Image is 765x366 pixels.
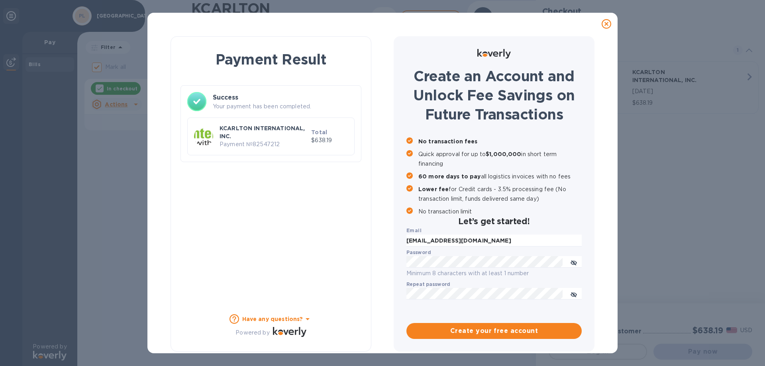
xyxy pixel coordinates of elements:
[406,235,582,247] input: Enter email address
[242,316,303,322] b: Have any questions?
[406,227,422,233] b: Email
[311,136,348,145] p: $638.19
[406,67,582,124] h1: Create an Account and Unlock Fee Savings on Future Transactions
[406,269,582,278] p: Minimum 8 characters with at least 1 number
[220,140,308,149] p: Payment № 82547212
[406,250,431,255] label: Password
[235,329,269,337] p: Powered by
[477,49,511,59] img: Logo
[406,323,582,339] button: Create your free account
[213,102,355,111] p: Your payment has been completed.
[406,216,582,226] h2: Let’s get started!
[406,282,450,287] label: Repeat password
[566,254,582,270] button: toggle password visibility
[566,286,582,302] button: toggle password visibility
[486,151,521,157] b: $1,000,000
[311,129,327,135] b: Total
[418,138,478,145] b: No transaction fees
[213,93,355,102] h3: Success
[220,124,308,140] p: KCARLTON INTERNATIONAL, INC.
[273,327,306,337] img: Logo
[418,149,582,168] p: Quick approval for up to in short term financing
[184,49,358,69] h1: Payment Result
[418,173,481,180] b: 60 more days to pay
[413,326,575,336] span: Create your free account
[418,184,582,204] p: for Credit cards - 3.5% processing fee (No transaction limit, funds delivered same day)
[418,207,582,216] p: No transaction limit
[418,172,582,181] p: all logistics invoices with no fees
[418,186,449,192] b: Lower fee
